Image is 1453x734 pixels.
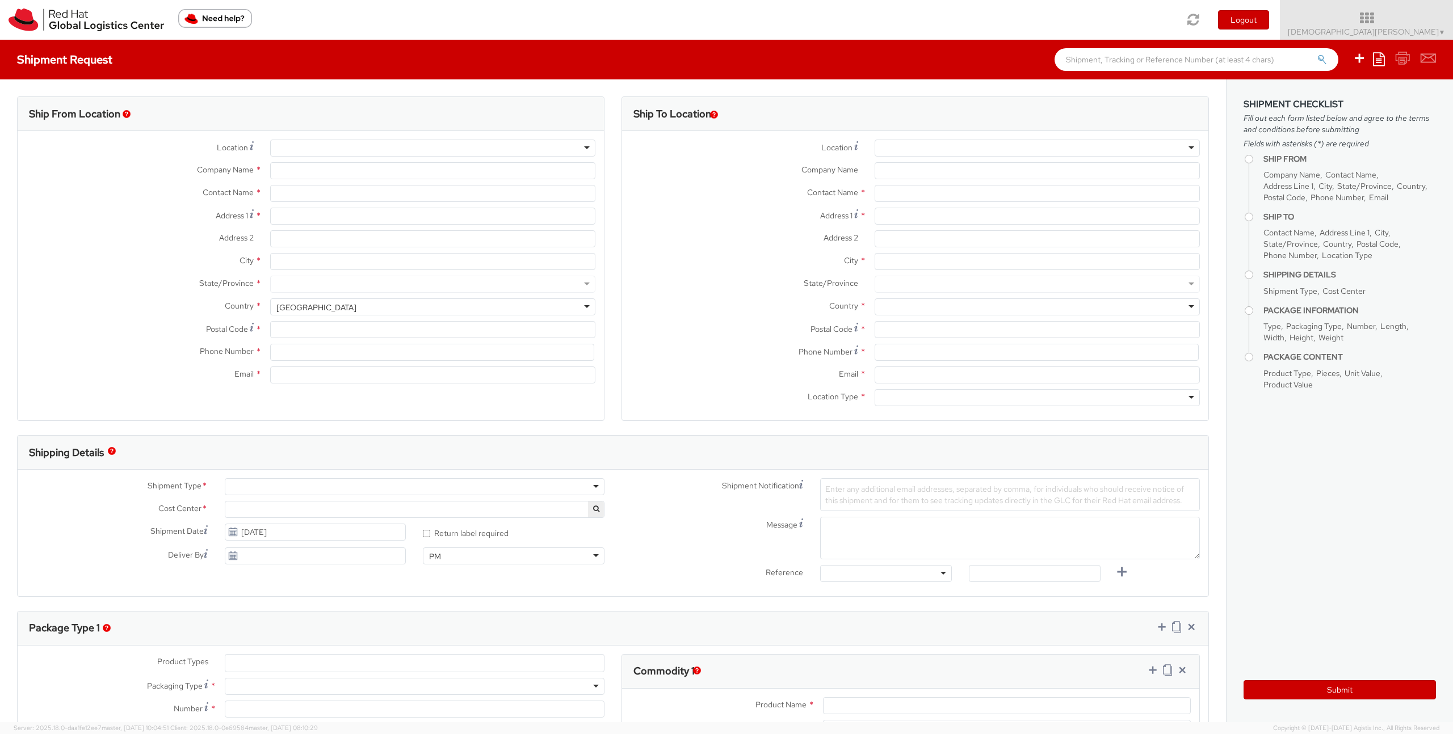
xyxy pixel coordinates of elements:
[102,724,169,732] span: master, [DATE] 10:04:51
[799,347,853,357] span: Phone Number
[1323,239,1351,249] span: Country
[1345,368,1380,378] span: Unit Value
[225,301,254,311] span: Country
[1325,170,1376,180] span: Contact Name
[158,503,201,516] span: Cost Center
[1439,28,1446,37] span: ▼
[1244,112,1436,135] span: Fill out each form listed below and agree to the terms and conditions before submitting
[429,551,441,562] div: PM
[1263,306,1436,315] h4: Package Information
[1380,321,1406,331] span: Length
[1375,227,1388,238] span: City
[206,324,248,334] span: Postal Code
[249,724,318,732] span: master, [DATE] 08:10:29
[240,255,254,265] span: City
[423,526,510,539] label: Return label required
[1263,271,1436,279] h4: Shipping Details
[423,530,430,537] input: Return label required
[9,9,164,31] img: rh-logistics-00dfa346123c4ec078e1.svg
[1218,10,1269,29] button: Logout
[178,9,252,28] button: Need help?
[203,187,254,197] span: Contact Name
[755,699,807,710] span: Product Name
[807,187,858,197] span: Contact Name
[633,108,711,120] h3: Ship To Location
[633,665,695,677] h3: Commodity 1
[1273,724,1439,733] span: Copyright © [DATE]-[DATE] Agistix Inc., All Rights Reserved
[1286,321,1342,331] span: Packaging Type
[844,255,858,265] span: City
[14,724,169,732] span: Server: 2025.18.0-daa1fe12ee7
[29,622,100,634] h3: Package Type 1
[168,549,204,561] span: Deliver By
[1263,192,1305,203] span: Postal Code
[1288,27,1446,37] span: [DEMOGRAPHIC_DATA][PERSON_NAME]
[1263,155,1436,163] h4: Ship From
[1316,368,1339,378] span: Pieces
[722,480,799,492] span: Shipment Notification
[808,391,858,402] span: Location Type
[234,369,254,379] span: Email
[157,656,208,666] span: Product Types
[1055,48,1338,71] input: Shipment, Tracking or Reference Number (at least 4 chars)
[825,484,1184,505] span: Enter any additional email addresses, separated by comma, for individuals who should receive noti...
[199,278,254,288] span: State/Province
[1320,227,1370,238] span: Address Line 1
[1369,192,1388,203] span: Email
[1263,170,1320,180] span: Company Name
[29,108,120,120] h3: Ship From Location
[1347,321,1375,331] span: Number
[1322,250,1372,260] span: Location Type
[801,164,858,175] span: Company Name
[150,525,204,537] span: Shipment Date
[17,53,112,66] h4: Shipment Request
[1397,181,1425,191] span: Country
[1263,239,1318,249] span: State/Province
[824,233,858,243] span: Address 2
[1318,332,1343,343] span: Weight
[766,520,797,530] span: Message
[839,369,858,379] span: Email
[1318,181,1332,191] span: City
[821,142,853,153] span: Location
[811,324,853,334] span: Postal Code
[197,164,254,175] span: Company Name
[1263,227,1315,238] span: Contact Name
[1357,239,1399,249] span: Postal Code
[217,142,248,153] span: Location
[1263,181,1313,191] span: Address Line 1
[29,447,104,458] h3: Shipping Details
[1263,213,1436,221] h4: Ship To
[200,346,254,356] span: Phone Number
[1263,321,1281,331] span: Type
[147,681,203,691] span: Packaging Type
[1311,192,1364,203] span: Phone Number
[1263,250,1317,260] span: Phone Number
[1244,680,1436,699] button: Submit
[1322,286,1366,296] span: Cost Center
[1244,99,1436,109] h3: Shipment Checklist
[804,278,858,288] span: State/Province
[820,210,853,221] span: Address 1
[1263,353,1436,361] h4: Package Content
[1337,181,1392,191] span: State/Province
[1263,332,1284,343] span: Width
[219,233,254,243] span: Address 2
[148,480,201,493] span: Shipment Type
[1263,286,1317,296] span: Shipment Type
[1290,332,1313,343] span: Height
[766,567,803,577] span: Reference
[1263,368,1311,378] span: Product Type
[174,703,203,714] span: Number
[216,210,248,221] span: Address 1
[1244,138,1436,149] span: Fields with asterisks (*) are required
[1263,379,1313,390] span: Product Value
[170,724,318,732] span: Client: 2025.18.0-0e69584
[276,302,356,313] div: [GEOGRAPHIC_DATA]
[829,301,858,311] span: Country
